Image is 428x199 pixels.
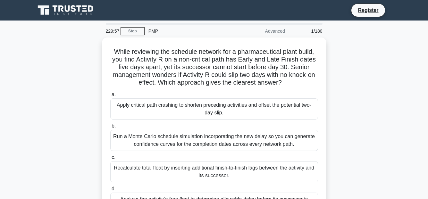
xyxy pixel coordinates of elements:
[289,25,326,37] div: 1/180
[110,130,318,151] div: Run a Monte Carlo schedule simulation incorporating the new delay so you can generate confidence ...
[233,25,289,37] div: Advanced
[110,98,318,120] div: Apply critical path crashing to shorten preceding activities and offset the potential two-day slip.
[145,25,233,37] div: PMP
[110,48,319,87] h5: While reviewing the schedule network for a pharmaceutical plant build, you find Activity R on a n...
[102,25,121,37] div: 229:57
[121,27,145,35] a: Stop
[112,186,116,191] span: d.
[354,6,382,14] a: Register
[112,154,115,160] span: c.
[112,92,116,97] span: a.
[110,161,318,182] div: Recalculate total float by inserting additional finish-to-finish lags between the activity and it...
[112,123,116,129] span: b.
